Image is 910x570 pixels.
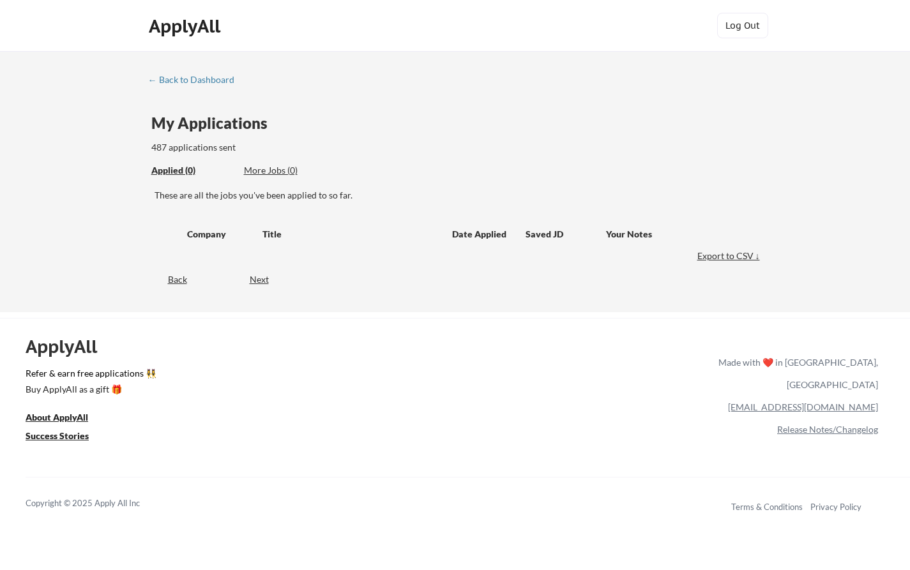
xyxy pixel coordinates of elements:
a: Refer & earn free applications 👯‍♀️ [26,369,451,382]
a: Success Stories [26,429,106,445]
div: ← Back to Dashboard [148,75,244,84]
a: Release Notes/Changelog [777,424,878,435]
a: About ApplyAll [26,410,106,426]
div: Applied (0) [151,164,234,177]
div: Buy ApplyAll as a gift 🎁 [26,385,153,394]
a: [EMAIL_ADDRESS][DOMAIN_NAME] [728,401,878,412]
div: These are job applications we think you'd be a good fit for, but couldn't apply you to automatica... [244,164,338,177]
u: Success Stories [26,430,89,441]
div: ApplyAll [26,336,112,357]
a: Privacy Policy [810,502,861,512]
div: Title [262,228,440,241]
div: Company [187,228,251,241]
u: About ApplyAll [26,412,88,423]
a: Terms & Conditions [731,502,803,512]
div: Back [148,273,187,286]
div: Saved JD [526,222,606,245]
div: ApplyAll [149,15,224,37]
div: Your Notes [606,228,752,241]
div: Made with ❤️ in [GEOGRAPHIC_DATA], [GEOGRAPHIC_DATA] [713,351,878,396]
button: Log Out [717,13,768,38]
div: More Jobs (0) [244,164,338,177]
div: Next [250,273,284,286]
a: Buy ApplyAll as a gift 🎁 [26,382,153,398]
div: Copyright © 2025 Apply All Inc [26,497,172,510]
div: 487 applications sent [151,141,398,154]
div: These are all the jobs you've been applied to so far. [155,189,763,202]
div: My Applications [151,116,278,131]
div: Date Applied [452,228,508,241]
div: Export to CSV ↓ [697,250,763,262]
div: These are all the jobs you've been applied to so far. [151,164,234,177]
a: ← Back to Dashboard [148,75,244,87]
